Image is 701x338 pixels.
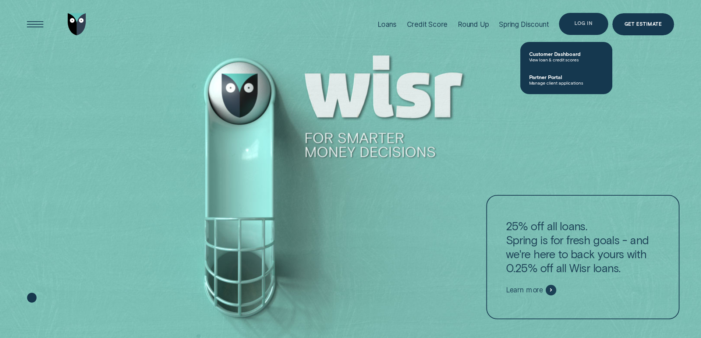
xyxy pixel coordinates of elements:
a: Partner PortalManage client applications [520,68,612,91]
button: Log in [559,13,608,35]
div: Log in [574,21,592,26]
a: 25% off all loans.Spring is for fresh goals - and we're here to back yours with 0.25% off all Wis... [486,195,680,319]
div: Spring Discount [499,20,549,29]
p: 25% off all loans. Spring is for fresh goals - and we're here to back yours with 0.25% off all Wi... [506,219,660,275]
div: Credit Score [407,20,448,29]
img: Wisr [68,13,86,35]
div: Round Up [458,20,489,29]
div: Loans [378,20,397,29]
span: Manage client applications [529,80,603,85]
span: View loan & credit scores [529,57,603,62]
span: Customer Dashboard [529,51,603,57]
span: Partner Portal [529,74,603,80]
span: Learn more [506,285,543,294]
a: Customer DashboardView loan & credit scores [520,45,612,68]
a: Get Estimate [612,13,674,35]
button: Open Menu [24,13,46,35]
